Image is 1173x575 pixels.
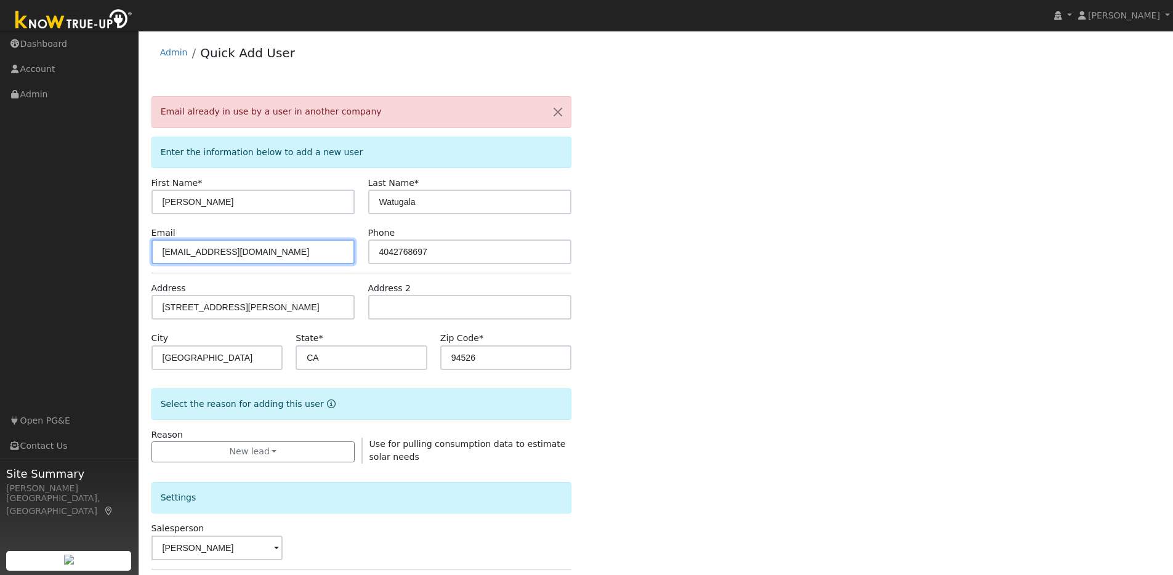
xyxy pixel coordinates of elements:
label: Address [151,282,186,295]
a: Reason for new user [324,399,336,409]
label: State [296,332,323,345]
div: [PERSON_NAME] [6,482,132,495]
label: Salesperson [151,522,204,535]
img: Know True-Up [9,7,139,34]
label: City [151,332,169,345]
span: Email already in use by a user in another company [161,107,382,116]
label: Email [151,227,175,239]
img: retrieve [64,555,74,565]
input: Select a User [151,536,283,560]
span: [PERSON_NAME] [1088,10,1160,20]
div: Select the reason for adding this user [151,388,572,420]
div: Settings [151,482,572,513]
label: Phone [368,227,395,239]
span: Site Summary [6,465,132,482]
a: Admin [160,47,188,57]
span: Use for pulling consumption data to estimate solar needs [369,439,566,462]
div: Enter the information below to add a new user [151,137,572,168]
button: New lead [151,441,355,462]
label: First Name [151,177,203,190]
label: Zip Code [440,332,483,345]
span: Required [479,333,483,343]
span: Required [414,178,419,188]
div: [GEOGRAPHIC_DATA], [GEOGRAPHIC_DATA] [6,492,132,518]
a: Quick Add User [200,46,295,60]
label: Reason [151,428,183,441]
span: Required [198,178,202,188]
label: Address 2 [368,282,411,295]
label: Last Name [368,177,419,190]
span: Required [318,333,323,343]
a: Map [103,506,115,516]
